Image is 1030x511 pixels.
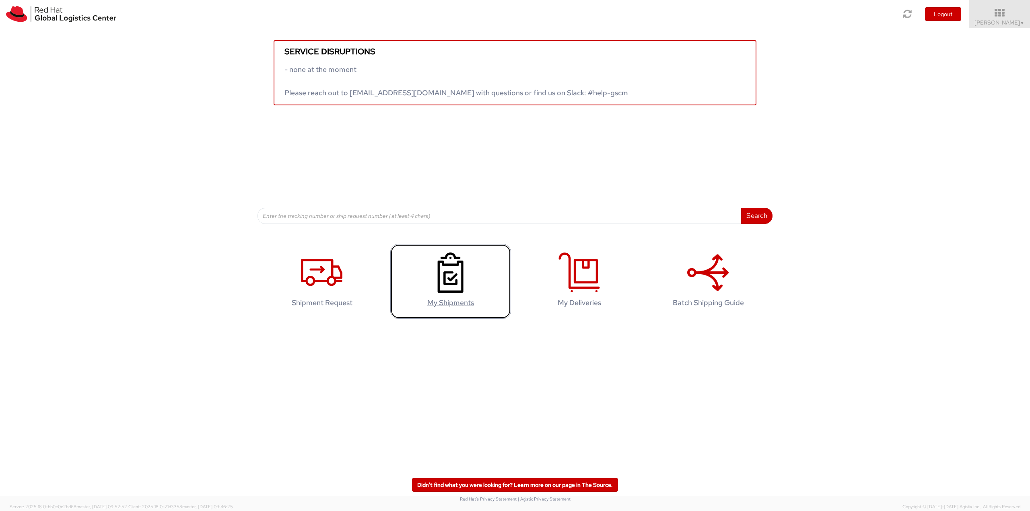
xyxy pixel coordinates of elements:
a: Shipment Request [262,244,382,319]
a: Red Hat's Privacy Statement [460,496,517,502]
span: Client: 2025.18.0-71d3358 [128,504,233,509]
a: My Shipments [390,244,511,319]
span: ▼ [1020,20,1025,26]
span: [PERSON_NAME] [974,19,1025,26]
span: - none at the moment Please reach out to [EMAIL_ADDRESS][DOMAIN_NAME] with questions or find us o... [284,65,628,97]
button: Logout [925,7,961,21]
h4: Batch Shipping Guide [656,299,760,307]
h4: Shipment Request [270,299,374,307]
a: My Deliveries [519,244,640,319]
span: master, [DATE] 09:46:25 [182,504,233,509]
a: Service disruptions - none at the moment Please reach out to [EMAIL_ADDRESS][DOMAIN_NAME] with qu... [274,40,756,105]
a: | Agistix Privacy Statement [518,496,571,502]
span: Copyright © [DATE]-[DATE] Agistix Inc., All Rights Reserved [902,504,1020,510]
h4: My Shipments [399,299,503,307]
span: master, [DATE] 09:52:52 [76,504,127,509]
input: Enter the tracking number or ship request number (at least 4 chars) [257,208,742,224]
a: Batch Shipping Guide [648,244,768,319]
h4: My Deliveries [527,299,631,307]
h5: Service disruptions [284,47,746,56]
span: Server: 2025.18.0-bb0e0c2bd68 [10,504,127,509]
a: Didn't find what you were looking for? Learn more on our page in The Source. [412,478,618,492]
button: Search [741,208,772,224]
img: rh-logistics-00dfa346123c4ec078e1.svg [6,6,116,22]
